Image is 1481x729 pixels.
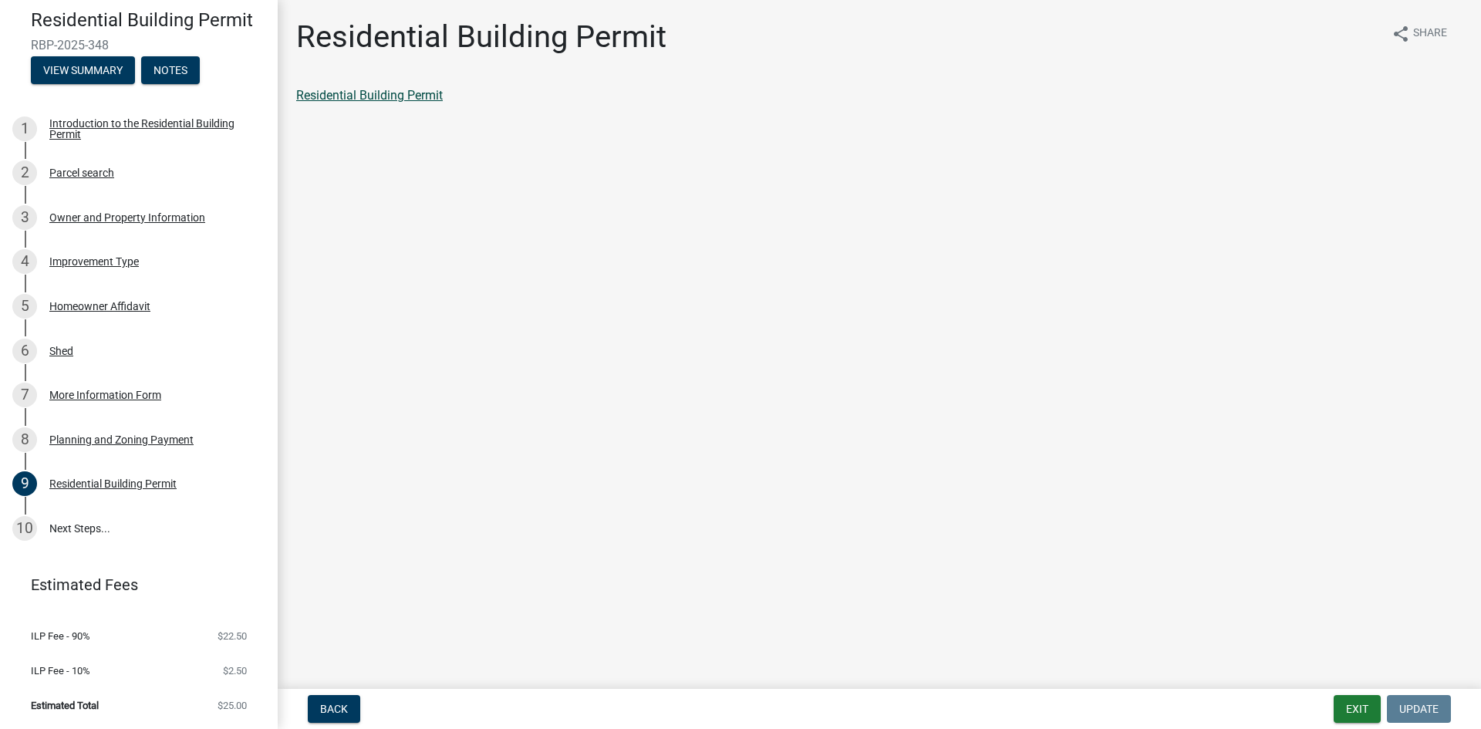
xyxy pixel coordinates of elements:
div: 7 [12,383,37,407]
div: 6 [12,339,37,363]
button: Exit [1334,695,1381,723]
span: Share [1413,25,1447,43]
h1: Residential Building Permit [296,19,666,56]
span: Estimated Total [31,700,99,710]
div: Planning and Zoning Payment [49,434,194,445]
span: RBP-2025-348 [31,38,247,52]
button: View Summary [31,56,135,84]
button: Back [308,695,360,723]
button: Notes [141,56,200,84]
button: shareShare [1379,19,1459,49]
div: Introduction to the Residential Building Permit [49,118,253,140]
span: $25.00 [218,700,247,710]
div: 3 [12,205,37,230]
div: More Information Form [49,390,161,400]
div: Parcel search [49,167,114,178]
button: Update [1387,695,1451,723]
h4: Residential Building Permit [31,9,265,32]
span: $22.50 [218,631,247,641]
i: share [1392,25,1410,43]
span: ILP Fee - 90% [31,631,90,641]
wm-modal-confirm: Summary [31,65,135,77]
div: 9 [12,471,37,496]
div: 8 [12,427,37,452]
span: ILP Fee - 10% [31,666,90,676]
div: Improvement Type [49,256,139,267]
div: 10 [12,516,37,541]
wm-modal-confirm: Notes [141,65,200,77]
div: 5 [12,294,37,319]
span: Update [1399,703,1439,715]
div: Homeowner Affidavit [49,301,150,312]
div: 2 [12,160,37,185]
span: Back [320,703,348,715]
a: Residential Building Permit [296,88,443,103]
a: Estimated Fees [12,569,253,600]
span: $2.50 [223,666,247,676]
div: 4 [12,249,37,274]
div: 1 [12,116,37,141]
div: Owner and Property Information [49,212,205,223]
div: Shed [49,346,73,356]
div: Residential Building Permit [49,478,177,489]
